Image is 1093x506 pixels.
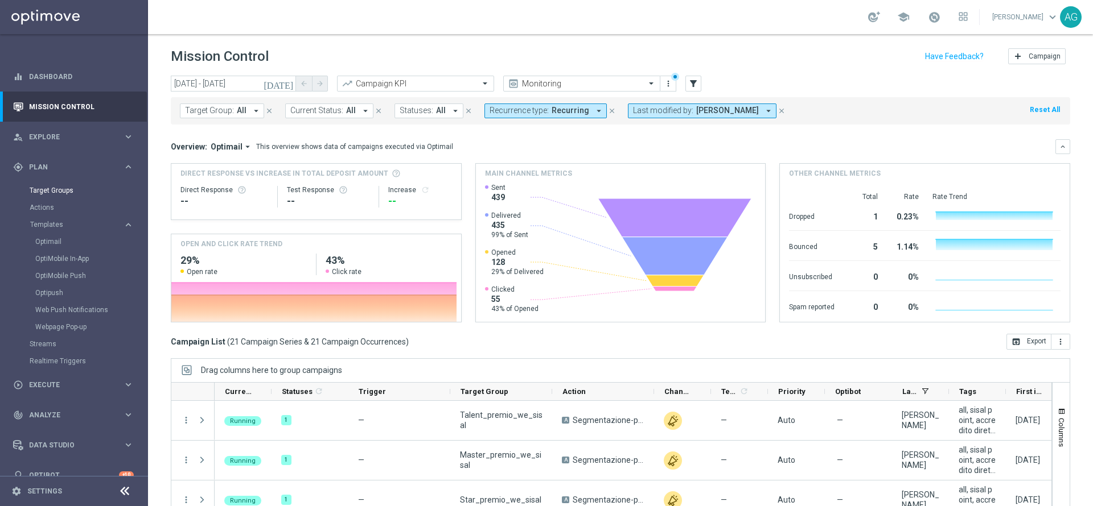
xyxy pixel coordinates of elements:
i: refresh [314,387,323,396]
span: Optibot [835,387,861,396]
span: 21 Campaign Series & 21 Campaign Occurrences [230,337,406,347]
span: — [358,455,364,464]
div: Rate [891,192,919,201]
span: Execute [29,381,123,388]
colored-tag: Running [224,455,261,466]
span: Segmentazione-premio mensile [573,415,644,425]
button: close [264,105,274,117]
span: school [897,11,910,23]
div: Target Groups [30,182,147,199]
div: 0 [848,297,878,315]
button: more_vert [181,455,191,465]
div: Optipush [35,284,147,301]
colored-tag: Running [224,415,261,426]
div: 0% [891,267,919,285]
button: Current Status: All arrow_drop_down [285,103,373,118]
div: Optibot [13,460,134,490]
span: Statuses: [400,106,433,115]
div: 5 [848,237,878,255]
span: All [237,106,246,115]
div: Templates [30,216,147,335]
div: Rate Trend [932,192,1061,201]
span: — [358,495,364,504]
h3: Overview: [171,142,207,152]
a: Actions [30,203,118,212]
a: Optipush [35,288,118,297]
span: Analyze [29,412,123,418]
div: Plan [13,162,123,172]
span: Plan [29,164,123,171]
i: more_vert [181,415,191,425]
span: — [721,455,727,465]
button: Mission Control [13,102,134,111]
i: track_changes [13,410,23,420]
div: Test Response [287,185,369,194]
div: OptiMobile In-App [35,250,147,267]
span: 55 [491,294,539,304]
a: Webpage Pop-up [35,322,118,331]
span: Target Group [461,387,508,396]
span: Channel [664,387,692,396]
i: close [265,107,273,115]
i: trending_up [342,78,353,89]
a: Streams [30,339,118,349]
span: Target Group: [185,106,234,115]
span: Direct Response VS Increase In Total Deposit Amount [180,168,388,179]
i: arrow_drop_down [763,106,774,116]
span: Data Studio [29,442,123,449]
span: Auto [778,416,795,425]
span: Current Status [225,387,252,396]
div: -- [180,194,268,208]
span: keyboard_arrow_down [1046,11,1059,23]
div: Row Groups [201,366,342,375]
button: lightbulb Optibot +10 [13,471,134,480]
i: refresh [421,185,430,194]
button: close [373,105,384,117]
h4: OPEN AND CLICK RATE TREND [180,239,282,249]
div: Templates [30,221,123,228]
i: lightbulb [13,470,23,480]
span: — [358,416,364,425]
button: close [607,105,617,117]
div: Mission Control [13,92,134,122]
button: more_vert [1051,334,1070,350]
h4: Main channel metrics [485,168,572,179]
i: keyboard_arrow_right [123,379,134,390]
span: — [837,495,843,505]
span: Open rate [187,267,217,276]
i: arrow_drop_down [360,106,371,116]
div: Unsubscribed [789,267,835,285]
button: arrow_back [296,76,312,92]
i: keyboard_arrow_right [123,409,134,420]
a: [PERSON_NAME]keyboard_arrow_down [991,9,1060,26]
span: Last Modified By [902,387,917,396]
div: 1 [848,206,878,225]
span: First in Range [1016,387,1043,396]
input: Have Feedback? [925,52,984,60]
img: Other [664,451,682,470]
button: close [776,105,787,117]
a: Target Groups [30,186,118,195]
span: Running [230,457,256,464]
button: Optimail arrow_drop_down [207,142,256,152]
a: Mission Control [29,92,134,122]
span: Last modified by: [633,106,693,115]
div: Web Push Notifications [35,301,147,318]
span: — [721,495,727,505]
button: filter_alt [685,76,701,92]
div: OptiMobile Push [35,267,147,284]
i: keyboard_arrow_down [1059,143,1067,151]
i: close [375,107,383,115]
span: 128 [491,257,544,267]
div: Data Studio [13,440,123,450]
div: Dropped [789,206,835,225]
span: 99% of Sent [491,230,528,239]
div: 02 Sep 2025, Tuesday [1016,495,1040,505]
button: track_changes Analyze keyboard_arrow_right [13,410,134,420]
span: Trigger [359,387,386,396]
button: equalizer Dashboard [13,72,134,81]
div: Streams [30,335,147,352]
